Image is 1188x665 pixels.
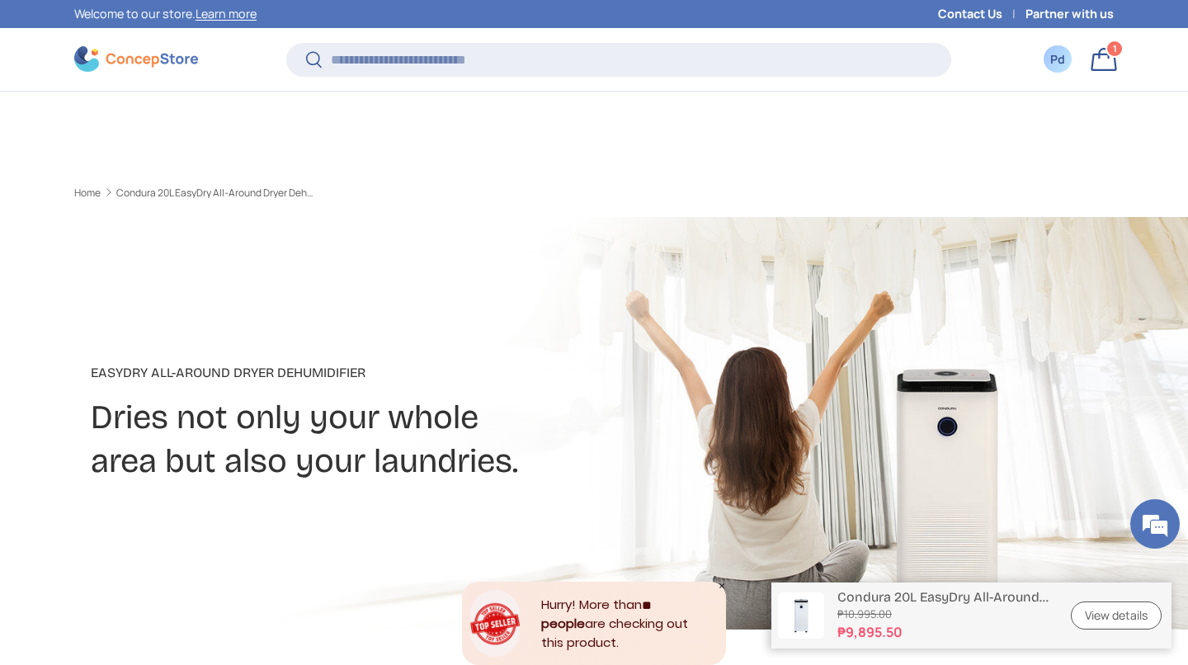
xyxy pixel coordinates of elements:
a: Condura 20L EasyDry All-Around Dryer Dehumidifier [116,188,314,198]
div: Close [718,582,726,590]
a: Learn more [196,6,257,21]
img: condura-easy-dry-dehumidifier-full-view-concepstore.ph [778,592,824,639]
p: Condura 20L EasyDry All-Around Dryer Dehumidifier [837,589,1051,605]
a: Home [74,188,101,198]
a: View details [1071,601,1162,630]
div: Pd [1049,50,1067,68]
a: Contact Us [938,5,1025,23]
h2: Dries not only your whole area but also your laundries. [91,396,724,483]
a: Partner with us [1025,5,1114,23]
p: Welcome to our store. [74,5,257,23]
s: ₱10,995.00 [837,606,1051,622]
nav: Breadcrumbs [74,186,625,200]
img: ConcepStore [74,46,198,72]
a: Pd [1039,41,1076,78]
span: 1 [1113,42,1117,54]
p: EasyDry All-Around Dryer Dehumidifier [91,363,724,383]
strong: ₱9,895.50 [837,622,1051,642]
